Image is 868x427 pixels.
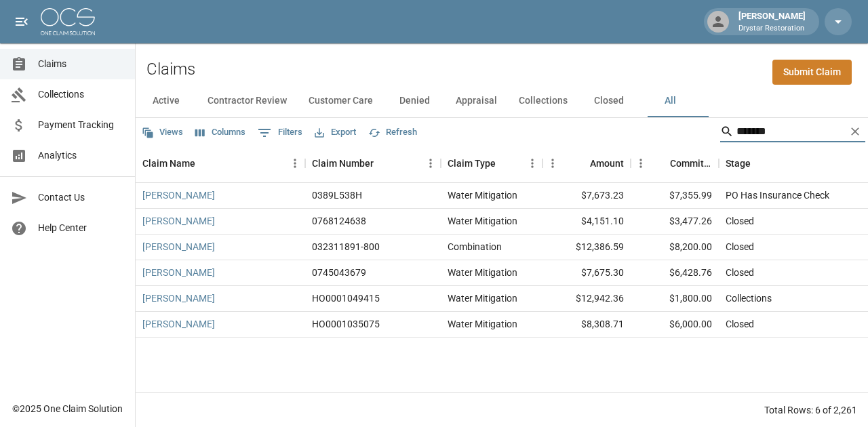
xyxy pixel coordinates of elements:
[441,144,542,182] div: Claim Type
[631,312,719,338] div: $6,000.00
[522,153,542,174] button: Menu
[142,291,215,305] a: [PERSON_NAME]
[38,87,124,102] span: Collections
[571,154,590,173] button: Sort
[136,144,305,182] div: Claim Name
[448,266,517,279] div: Water Mitigation
[726,144,751,182] div: Stage
[496,154,515,173] button: Sort
[631,144,719,182] div: Committed Amount
[542,183,631,209] div: $7,673.23
[146,60,195,79] h2: Claims
[136,85,197,117] button: Active
[384,85,445,117] button: Denied
[772,60,852,85] a: Submit Claim
[142,317,215,331] a: [PERSON_NAME]
[726,188,829,202] div: PO Has Insurance Check
[254,122,306,144] button: Show filters
[651,154,670,173] button: Sort
[448,291,517,305] div: Water Mitigation
[38,221,124,235] span: Help Center
[195,154,214,173] button: Sort
[445,85,508,117] button: Appraisal
[764,403,857,417] div: Total Rows: 6 of 2,261
[726,240,754,253] div: Closed
[38,190,124,205] span: Contact Us
[420,153,441,174] button: Menu
[192,122,249,143] button: Select columns
[631,235,719,260] div: $8,200.00
[142,188,215,202] a: [PERSON_NAME]
[631,183,719,209] div: $7,355.99
[542,209,631,235] div: $4,151.10
[312,291,380,305] div: HO0001049415
[138,122,186,143] button: Views
[142,144,195,182] div: Claim Name
[312,188,362,202] div: 0389L538H
[726,317,754,331] div: Closed
[38,148,124,163] span: Analytics
[631,260,719,286] div: $6,428.76
[448,317,517,331] div: Water Mitigation
[733,9,811,34] div: [PERSON_NAME]
[631,286,719,312] div: $1,800.00
[448,188,517,202] div: Water Mitigation
[312,214,366,228] div: 0768124638
[142,266,215,279] a: [PERSON_NAME]
[542,286,631,312] div: $12,942.36
[12,402,123,415] div: © 2025 One Claim Solution
[738,23,806,35] p: Drystar Restoration
[312,266,366,279] div: 0745043679
[312,144,374,182] div: Claim Number
[142,214,215,228] a: [PERSON_NAME]
[305,144,441,182] div: Claim Number
[590,144,624,182] div: Amount
[720,121,865,145] div: Search
[508,85,578,117] button: Collections
[751,154,770,173] button: Sort
[365,122,420,143] button: Refresh
[542,153,563,174] button: Menu
[448,214,517,228] div: Water Mitigation
[542,144,631,182] div: Amount
[542,312,631,338] div: $8,308.71
[448,144,496,182] div: Claim Type
[726,214,754,228] div: Closed
[38,57,124,71] span: Claims
[670,144,712,182] div: Committed Amount
[8,8,35,35] button: open drawer
[136,85,868,117] div: dynamic tabs
[845,121,865,142] button: Clear
[726,266,754,279] div: Closed
[38,118,124,132] span: Payment Tracking
[726,291,772,305] div: Collections
[631,209,719,235] div: $3,477.26
[542,235,631,260] div: $12,386.59
[41,8,95,35] img: ocs-logo-white-transparent.png
[639,85,701,117] button: All
[542,260,631,286] div: $7,675.30
[448,240,502,253] div: Combination
[285,153,305,174] button: Menu
[142,240,215,253] a: [PERSON_NAME]
[311,122,359,143] button: Export
[312,240,380,253] div: 032311891-800
[578,85,639,117] button: Closed
[374,154,393,173] button: Sort
[631,153,651,174] button: Menu
[298,85,384,117] button: Customer Care
[312,317,380,331] div: HO0001035075
[197,85,298,117] button: Contractor Review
